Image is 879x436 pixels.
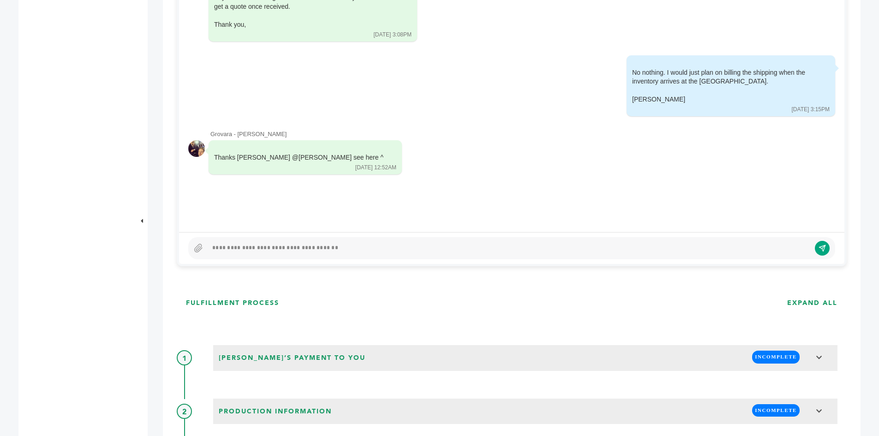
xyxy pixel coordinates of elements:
h3: EXPAND ALL [787,299,837,308]
div: No nothing. I would just plan on billing the shipping when the inventory arrives at the [GEOGRAPH... [632,68,817,104]
span: [PERSON_NAME]’s Payment to You [216,351,368,365]
h3: FULFILLMENT PROCESS [186,299,279,308]
div: [DATE] 12:52AM [355,164,396,172]
span: Production Information [216,404,335,419]
div: Grovara - [PERSON_NAME] [210,130,835,138]
div: [DATE] 3:15PM [792,106,830,113]
span: INCOMPLETE [752,404,800,417]
span: INCOMPLETE [752,351,800,363]
div: [PERSON_NAME] [632,95,817,104]
div: Thanks [PERSON_NAME] @[PERSON_NAME] see here ^ [214,153,383,162]
div: Thank you, [214,20,399,30]
div: [DATE] 3:08PM [374,31,412,39]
